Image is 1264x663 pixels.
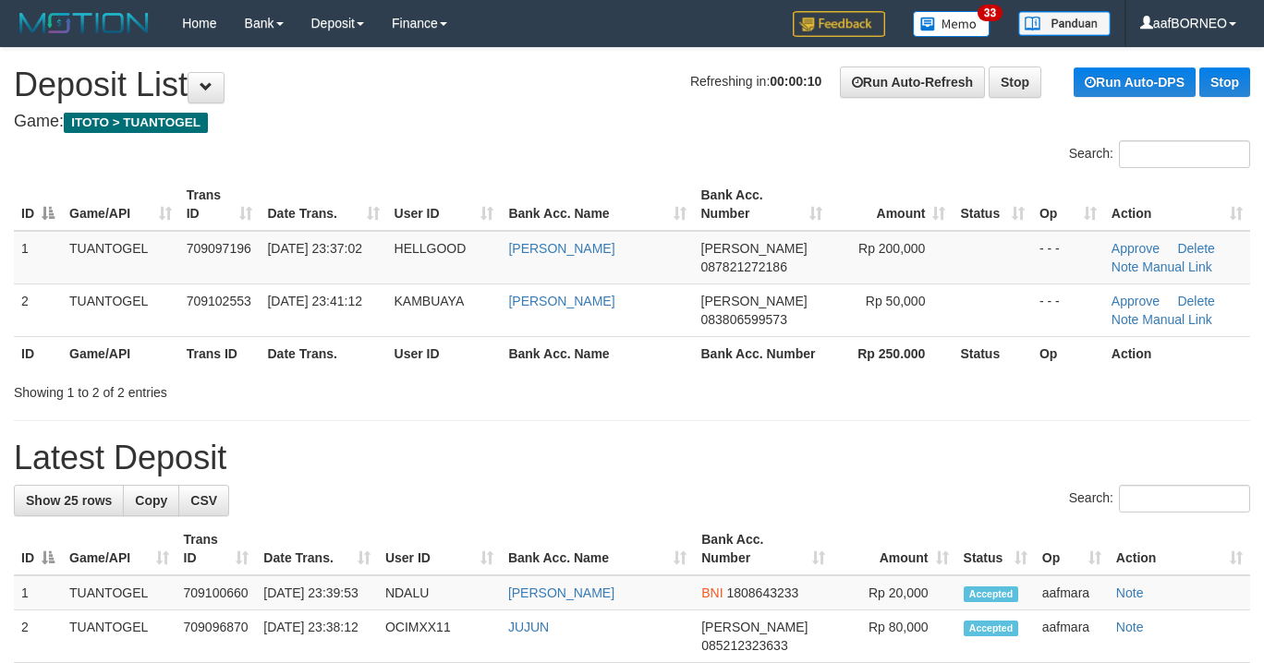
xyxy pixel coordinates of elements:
img: MOTION_logo.png [14,9,154,37]
span: BNI [701,585,723,600]
span: [PERSON_NAME] [701,241,808,256]
td: 709096870 [176,610,257,663]
h1: Latest Deposit [14,440,1250,476]
span: ITOTO > TUANTOGEL [64,113,208,133]
a: Note [1112,312,1139,327]
span: [PERSON_NAME] [701,620,808,634]
th: Action [1104,336,1250,370]
span: Rp 200,000 [858,241,925,256]
th: Game/API: activate to sort column ascending [62,523,176,575]
span: Copy 085212323633 to clipboard [701,638,787,653]
label: Search: [1069,485,1250,512]
th: Bank Acc. Name: activate to sort column ascending [501,523,694,575]
img: panduan.png [1018,11,1111,36]
td: 2 [14,610,62,663]
th: Status: activate to sort column ascending [956,523,1035,575]
img: Feedback.jpg [793,11,885,37]
a: JUJUN [508,620,549,634]
th: User ID: activate to sort column ascending [387,178,502,231]
th: Bank Acc. Number: activate to sort column ascending [694,178,830,231]
th: Op: activate to sort column ascending [1032,178,1104,231]
td: aafmara [1035,610,1109,663]
span: 709102553 [187,294,251,308]
th: Date Trans.: activate to sort column ascending [256,523,378,575]
span: HELLGOOD [395,241,467,256]
a: Note [1112,259,1139,274]
td: - - - [1032,231,1104,284]
span: Accepted [964,586,1019,602]
th: Op: activate to sort column ascending [1035,523,1109,575]
label: Search: [1069,140,1250,168]
a: Note [1116,585,1144,600]
th: Date Trans.: activate to sort column ascending [260,178,386,231]
span: Refreshing in: [690,74,821,89]
a: Approve [1112,294,1160,308]
th: User ID [387,336,502,370]
th: Game/API [62,336,179,370]
td: TUANTOGEL [62,610,176,663]
th: Date Trans. [260,336,386,370]
a: Manual Link [1142,259,1212,274]
div: Showing 1 to 2 of 2 entries [14,376,513,402]
td: 1 [14,231,62,284]
td: 1 [14,575,62,610]
td: - - - [1032,283,1104,336]
h1: Deposit List [14,66,1250,103]
th: Status: activate to sort column ascending [953,178,1032,231]
input: Search: [1119,140,1250,168]
a: Delete [1177,241,1214,256]
td: NDALU [378,575,501,610]
span: Copy [135,493,167,508]
span: Show 25 rows [26,493,112,508]
th: Action: activate to sort column ascending [1109,523,1250,575]
a: [PERSON_NAME] [508,241,614,256]
td: Rp 20,000 [833,575,955,610]
td: [DATE] 23:38:12 [256,610,378,663]
th: ID [14,336,62,370]
a: Copy [123,485,179,516]
span: [DATE] 23:37:02 [267,241,361,256]
td: 709100660 [176,575,257,610]
strong: 00:00:10 [770,74,821,89]
td: [DATE] 23:39:53 [256,575,378,610]
span: CSV [190,493,217,508]
span: [DATE] 23:41:12 [267,294,361,308]
td: TUANTOGEL [62,283,179,336]
th: Bank Acc. Number: activate to sort column ascending [694,523,833,575]
th: Amount: activate to sort column ascending [833,523,955,575]
img: Button%20Memo.svg [913,11,991,37]
span: Rp 50,000 [866,294,926,308]
td: TUANTOGEL [62,575,176,610]
a: Show 25 rows [14,485,124,516]
th: Status [953,336,1032,370]
a: CSV [178,485,229,516]
a: Stop [1199,67,1250,97]
span: Copy 083806599573 to clipboard [701,312,787,327]
span: KAMBUAYA [395,294,465,308]
td: aafmara [1035,575,1109,610]
span: [PERSON_NAME] [701,294,808,308]
th: Bank Acc. Name [501,336,693,370]
a: Delete [1177,294,1214,308]
a: Stop [989,66,1041,98]
a: [PERSON_NAME] [508,294,614,308]
th: User ID: activate to sort column ascending [378,523,501,575]
th: Bank Acc. Number [694,336,830,370]
span: 709097196 [187,241,251,256]
th: Trans ID: activate to sort column ascending [176,523,257,575]
span: 33 [978,5,1003,21]
th: Bank Acc. Name: activate to sort column ascending [501,178,693,231]
td: OCIMXX11 [378,610,501,663]
th: Amount: activate to sort column ascending [830,178,954,231]
th: Game/API: activate to sort column ascending [62,178,179,231]
th: Rp 250.000 [830,336,954,370]
a: Run Auto-DPS [1074,67,1196,97]
a: [PERSON_NAME] [508,585,614,600]
th: Trans ID: activate to sort column ascending [179,178,261,231]
th: ID: activate to sort column descending [14,523,62,575]
td: TUANTOGEL [62,231,179,284]
span: Accepted [964,621,1019,636]
th: Op [1032,336,1104,370]
h4: Game: [14,113,1250,131]
a: Manual Link [1142,312,1212,327]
